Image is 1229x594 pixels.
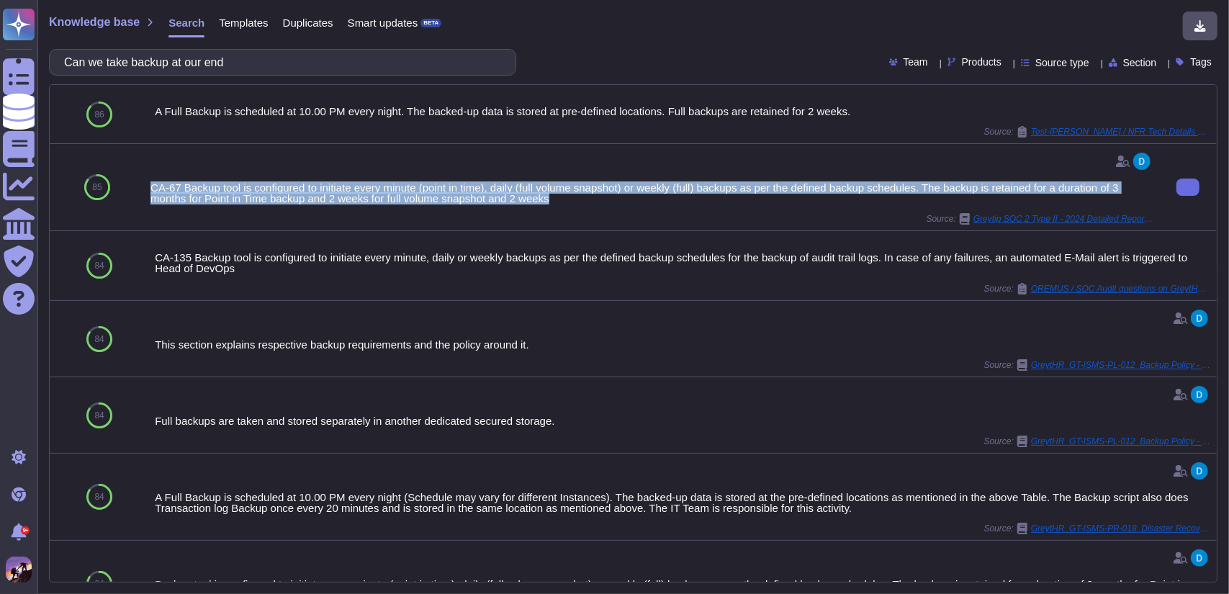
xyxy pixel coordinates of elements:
[57,50,501,75] input: Search a question or template...
[155,252,1211,274] div: CA-135 Backup tool is configured to initiate every minute, daily or weekly backups as per the def...
[94,110,104,119] span: 86
[21,526,30,535] div: 9+
[973,215,1153,223] span: Greytip SOC 2 Type II - 2024 Detailed Report.pdf
[1191,549,1208,567] img: user
[984,283,1211,294] span: Source:
[1031,437,1211,446] span: GreytHR_GT-ISMS-PL-012_Backup Policy - v1.6.docx.pdf
[1123,58,1157,68] span: Section
[94,335,104,343] span: 84
[1031,127,1211,136] span: Test-[PERSON_NAME] / NFR Tech Details Cloud
[155,492,1211,513] div: A Full Backup is scheduled at 10.00 PM every night (Schedule may vary for different Instances). T...
[984,126,1211,138] span: Source:
[168,17,204,28] span: Search
[1191,386,1208,403] img: user
[1191,462,1208,480] img: user
[962,57,1001,67] span: Products
[92,183,102,192] span: 85
[1191,310,1208,327] img: user
[94,580,104,588] span: 84
[283,17,333,28] span: Duplicates
[155,415,1211,426] div: Full backups are taken and stored separately in another dedicated secured storage.
[94,261,104,270] span: 84
[94,411,104,420] span: 84
[3,554,42,585] button: user
[984,523,1211,534] span: Source:
[49,17,140,28] span: Knowledge base
[984,359,1211,371] span: Source:
[155,106,1211,117] div: A Full Backup is scheduled at 10.00 PM every night. The backed-up data is stored at pre-defined l...
[927,213,1153,225] span: Source:
[6,557,32,582] img: user
[904,57,928,67] span: Team
[420,19,441,27] div: BETA
[1031,524,1211,533] span: GreytHR_GT-ISMS-PR-018_Disaster Recovery Plan_v1.1.docx.pdf
[348,17,418,28] span: Smart updates
[1133,153,1151,170] img: user
[1035,58,1089,68] span: Source type
[1031,284,1211,293] span: OREMUS / SOC Audit questions on GreytHR service
[1031,361,1211,369] span: GreytHR_GT-ISMS-PL-012_Backup Policy - v1.6.docx.pdf
[155,339,1211,350] div: This section explains respective backup requirements and the policy around it.
[219,17,268,28] span: Templates
[984,436,1211,447] span: Source:
[94,492,104,501] span: 84
[150,182,1153,204] div: CA-67 Backup tool is configured to initiate every minute (point in time), daily (full volume snap...
[1190,57,1212,67] span: Tags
